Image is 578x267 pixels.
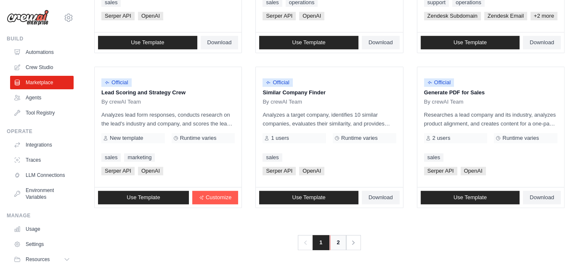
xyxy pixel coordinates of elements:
[530,39,554,46] span: Download
[421,36,520,49] a: Use Template
[362,36,400,49] a: Download
[292,194,325,201] span: Use Template
[262,110,396,128] p: Analyzes a target company, identifies 10 similar companies, evaluates their similarity, and provi...
[262,88,396,97] p: Similar Company Finder
[10,222,74,236] a: Usage
[299,167,324,175] span: OpenAI
[313,235,329,250] span: 1
[523,36,561,49] a: Download
[7,128,74,135] div: Operate
[101,12,135,20] span: Serper API
[298,235,361,250] nav: Pagination
[180,135,217,142] span: Runtime varies
[138,167,163,175] span: OpenAI
[127,194,160,201] span: Use Template
[101,99,141,105] span: By crewAI Team
[10,153,74,167] a: Traces
[101,78,132,87] span: Official
[10,61,74,74] a: Crew Studio
[101,88,235,97] p: Lead Scoring and Strategy Crew
[330,235,347,250] a: 2
[271,135,289,142] span: 1 users
[369,194,393,201] span: Download
[262,167,296,175] span: Serper API
[7,212,74,219] div: Manage
[262,153,282,162] a: sales
[453,194,487,201] span: Use Template
[98,36,197,49] a: Use Template
[10,76,74,89] a: Marketplace
[7,35,74,42] div: Build
[262,78,293,87] span: Official
[262,99,302,105] span: By crewAI Team
[259,36,358,49] a: Use Template
[7,10,49,26] img: Logo
[201,36,239,49] a: Download
[10,238,74,251] a: Settings
[424,99,464,105] span: By crewAI Team
[10,184,74,204] a: Environment Variables
[124,153,155,162] a: marketing
[453,39,487,46] span: Use Template
[424,110,557,128] p: Researches a lead company and its industry, analyzes product alignment, and creates content for a...
[424,153,443,162] a: sales
[10,91,74,104] a: Agents
[362,191,400,204] a: Download
[530,194,554,201] span: Download
[523,191,561,204] a: Download
[424,88,557,97] p: Generate PDF for Sales
[192,191,238,204] a: Customize
[10,253,74,266] button: Resources
[207,39,232,46] span: Download
[101,110,235,128] p: Analyzes lead form responses, conducts research on the lead's industry and company, and scores th...
[262,12,296,20] span: Serper API
[98,191,189,204] a: Use Template
[101,167,135,175] span: Serper API
[432,135,451,142] span: 2 users
[299,12,324,20] span: OpenAI
[110,135,143,142] span: New template
[292,39,325,46] span: Use Template
[341,135,378,142] span: Runtime varies
[10,106,74,120] a: Tool Registry
[10,138,74,152] a: Integrations
[369,39,393,46] span: Download
[424,12,481,20] span: Zendesk Subdomain
[424,78,454,87] span: Official
[424,167,457,175] span: Serper API
[484,12,527,20] span: Zendesk Email
[138,12,163,20] span: OpenAI
[502,135,539,142] span: Runtime varies
[421,191,520,204] a: Use Template
[206,194,231,201] span: Customize
[10,45,74,59] a: Automations
[530,12,557,20] span: +2 more
[131,39,164,46] span: Use Template
[101,153,121,162] a: sales
[10,168,74,182] a: LLM Connections
[461,167,486,175] span: OpenAI
[259,191,358,204] a: Use Template
[26,256,50,263] span: Resources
